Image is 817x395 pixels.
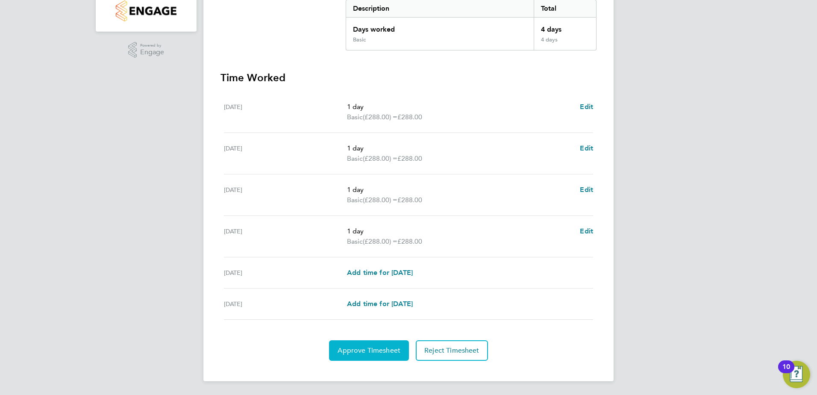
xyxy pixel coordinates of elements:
span: £288.00 [397,237,422,245]
div: [DATE] [224,268,347,278]
div: 10 [782,367,790,378]
div: [DATE] [224,143,347,164]
span: Basic [347,112,363,122]
div: [DATE] [224,226,347,247]
a: Go to home page [106,0,186,21]
p: 1 day [347,226,573,236]
a: Edit [580,143,593,153]
div: [DATE] [224,185,347,205]
img: countryside-properties-logo-retina.png [116,0,176,21]
a: Add time for [DATE] [347,299,413,309]
span: (£288.00) = [363,237,397,245]
div: 4 days [534,18,596,36]
a: Edit [580,102,593,112]
span: Add time for [DATE] [347,268,413,277]
a: Edit [580,226,593,236]
span: Add time for [DATE] [347,300,413,308]
span: Approve Timesheet [338,346,400,355]
a: Add time for [DATE] [347,268,413,278]
p: 1 day [347,102,573,112]
a: Edit [580,185,593,195]
span: (£288.00) = [363,113,397,121]
div: [DATE] [224,299,347,309]
span: (£288.00) = [363,154,397,162]
span: £288.00 [397,154,422,162]
span: Edit [580,227,593,235]
span: Basic [347,195,363,205]
a: Powered byEngage [128,42,165,58]
span: £288.00 [397,196,422,204]
button: Approve Timesheet [329,340,409,361]
span: Powered by [140,42,164,49]
p: 1 day [347,185,573,195]
span: Edit [580,186,593,194]
button: Reject Timesheet [416,340,488,361]
span: Edit [580,103,593,111]
span: Engage [140,49,164,56]
div: Basic [353,36,366,43]
div: 4 days [534,36,596,50]
button: Open Resource Center, 10 new notifications [783,361,810,388]
span: £288.00 [397,113,422,121]
span: Basic [347,236,363,247]
div: [DATE] [224,102,347,122]
span: (£288.00) = [363,196,397,204]
span: Basic [347,153,363,164]
p: 1 day [347,143,573,153]
div: Days worked [346,18,534,36]
h3: Time Worked [220,71,597,85]
span: Reject Timesheet [424,346,479,355]
span: Edit [580,144,593,152]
